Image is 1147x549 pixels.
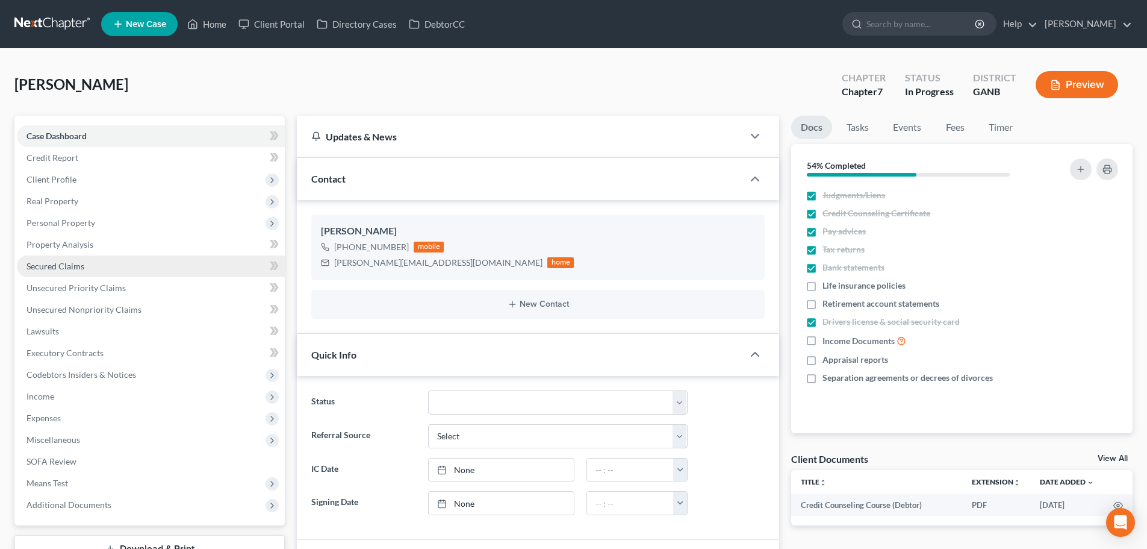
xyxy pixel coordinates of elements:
a: Lawsuits [17,321,285,342]
span: SOFA Review [26,456,76,466]
label: Signing Date [305,491,421,515]
span: Means Test [26,478,68,488]
span: Client Profile [26,174,76,184]
label: Status [305,391,421,415]
span: Credit Report [26,152,78,163]
span: Unsecured Priority Claims [26,283,126,293]
a: Extensionunfold_more [972,477,1021,486]
input: -- : -- [587,492,674,515]
a: Tasks [837,116,878,139]
span: Expenses [26,413,61,423]
span: Retirement account statements [822,298,939,310]
div: mobile [414,242,444,253]
a: SOFA Review [17,451,285,472]
span: Contact [311,173,346,184]
span: Property Analysis [26,239,93,249]
a: Help [997,13,1037,35]
div: Chapter [842,85,886,99]
div: [PERSON_NAME][EMAIL_ADDRESS][DOMAIN_NAME] [334,257,542,269]
a: View All [1098,454,1128,463]
span: Lawsuits [26,326,59,336]
span: Tax returns [822,243,865,256]
a: Fees [936,116,974,139]
span: New Case [126,20,166,29]
button: Preview [1036,71,1118,98]
span: Case Dashboard [26,131,87,141]
a: Events [883,116,931,139]
div: Open Intercom Messenger [1106,508,1135,537]
a: Docs [791,116,832,139]
a: Unsecured Nonpriority Claims [17,299,285,321]
div: Client Documents [791,453,868,465]
a: DebtorCC [403,13,471,35]
span: Miscellaneous [26,434,80,445]
a: Date Added expand_more [1040,477,1094,486]
td: [DATE] [1030,494,1104,516]
a: None [429,459,574,482]
a: Secured Claims [17,256,285,277]
span: Income [26,391,54,401]
div: GANB [973,85,1016,99]
span: Judgments/Liens [822,189,885,201]
span: Separation agreements or decrees of divorces [822,372,993,384]
a: Timer [979,116,1022,139]
span: Codebtors Insiders & Notices [26,369,136,380]
a: Directory Cases [311,13,403,35]
div: District [973,71,1016,85]
div: [PHONE_NUMBER] [334,241,409,253]
span: Real Property [26,196,78,206]
a: Credit Report [17,147,285,169]
a: Home [181,13,232,35]
span: Life insurance policies [822,280,906,292]
a: Client Portal [232,13,311,35]
span: Bank statements [822,262,884,274]
a: [PERSON_NAME] [1039,13,1132,35]
label: IC Date [305,458,421,482]
a: Titleunfold_more [801,477,827,486]
strong: 54% Completed [807,160,866,171]
button: New Contact [321,300,755,309]
label: Referral Source [305,424,421,448]
span: Additional Documents [26,500,111,510]
i: unfold_more [1013,479,1021,486]
div: home [547,257,574,268]
span: Drivers license & social security card [822,316,960,328]
span: Pay advices [822,225,866,237]
span: Unsecured Nonpriority Claims [26,304,141,315]
a: Property Analysis [17,234,285,256]
div: [PERSON_NAME] [321,224,755,239]
span: 7 [877,86,883,97]
a: None [429,492,574,515]
span: Secured Claims [26,261,84,271]
i: expand_more [1087,479,1094,486]
span: Personal Property [26,218,95,228]
span: [PERSON_NAME] [14,75,128,93]
span: Quick Info [311,349,356,360]
a: Case Dashboard [17,125,285,147]
input: -- : -- [587,459,674,482]
div: In Progress [905,85,954,99]
div: Status [905,71,954,85]
span: Credit Counseling Certificate [822,207,930,219]
td: PDF [962,494,1030,516]
div: Chapter [842,71,886,85]
a: Executory Contracts [17,342,285,364]
span: Executory Contracts [26,348,104,358]
i: unfold_more [819,479,827,486]
a: Unsecured Priority Claims [17,277,285,299]
input: Search by name... [866,13,977,35]
span: Appraisal reports [822,354,888,366]
span: Income Documents [822,335,895,347]
div: Updates & News [311,130,729,143]
td: Credit Counseling Course (Debtor) [791,494,962,516]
